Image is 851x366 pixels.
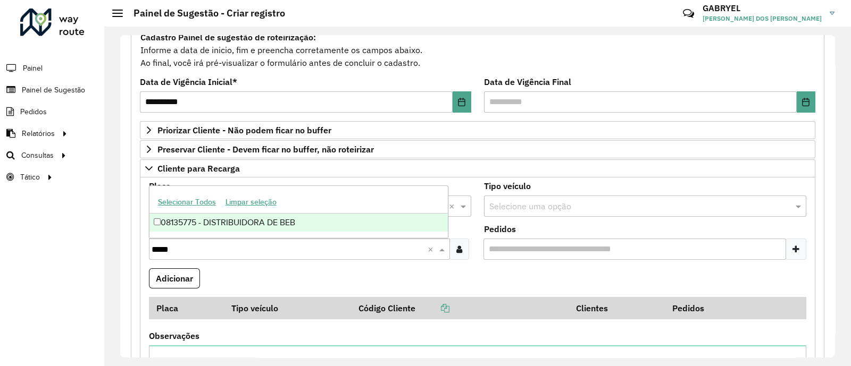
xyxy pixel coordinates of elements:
button: Choose Date [797,91,815,113]
button: Selecionar Todos [153,194,221,210]
button: Limpar seleção [221,194,281,210]
label: Observações [149,329,199,342]
h2: Painel de Sugestão - Criar registro [123,7,285,19]
label: Placa [149,180,171,192]
button: Choose Date [453,91,471,113]
label: Data de Vigência Final [484,75,571,88]
a: Priorizar Cliente - Não podem ficar no buffer [140,121,815,139]
div: 08135775 - DISTRIBUIDORA DE BEB [149,214,448,232]
span: Pedidos [20,106,47,117]
span: Relatórios [22,128,55,139]
span: Painel [23,63,43,74]
span: Priorizar Cliente - Não podem ficar no buffer [157,126,331,134]
a: Cliente para Recarga [140,159,815,177]
th: Tipo veículo [224,297,351,319]
h3: GABRYEL [703,3,822,13]
th: Placa [149,297,224,319]
label: Pedidos [484,223,516,235]
th: Clientes [569,297,665,319]
span: Tático [20,172,40,183]
span: Painel de Sugestão [22,84,85,96]
a: Contato Rápido [677,2,700,25]
span: [PERSON_NAME] DOS [PERSON_NAME] [703,14,822,23]
button: Adicionar [149,268,200,288]
th: Código Cliente [351,297,569,319]
span: Clear all [428,243,437,256]
ng-dropdown-panel: Options list [149,185,448,238]
span: Consultas [21,150,54,161]
div: Informe a data de inicio, fim e preencha corretamente os campos abaixo. Ao final, você irá pré-vi... [140,30,815,70]
a: Copiar [415,303,449,313]
label: Tipo veículo [484,180,531,192]
strong: Cadastro Painel de sugestão de roteirização: [140,32,316,42]
label: Data de Vigência Inicial [140,75,237,88]
th: Pedidos [665,297,761,319]
span: Clear all [449,200,458,212]
span: Cliente para Recarga [157,164,240,173]
a: Preservar Cliente - Devem ficar no buffer, não roteirizar [140,140,815,158]
span: Preservar Cliente - Devem ficar no buffer, não roteirizar [157,145,374,154]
